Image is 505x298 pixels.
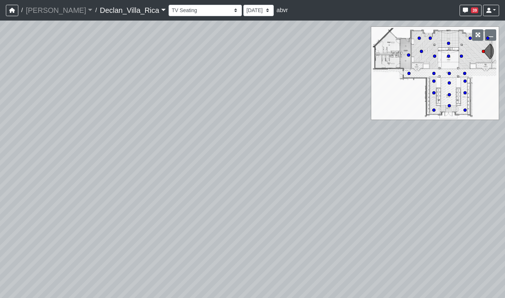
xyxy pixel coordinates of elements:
a: [PERSON_NAME] [26,3,92,18]
iframe: Ybug feedback widget [5,283,49,298]
span: 39 [471,7,478,13]
span: / [18,3,26,18]
button: 39 [460,5,482,16]
span: abvr [277,7,288,13]
a: Declan_Villa_Rica [100,3,165,18]
span: / [92,3,100,18]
